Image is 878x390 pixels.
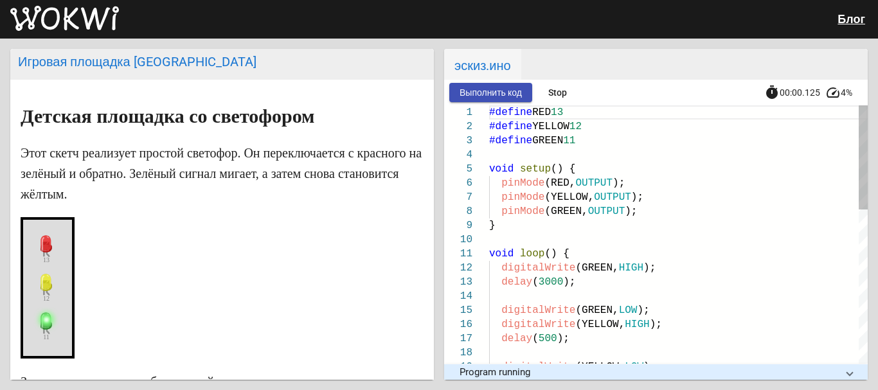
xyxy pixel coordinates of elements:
[18,54,256,69] font: Игровая площадка [GEOGRAPHIC_DATA]
[501,361,575,373] span: digitalWrite
[489,105,490,106] textarea: Editor content;Press Alt+F1 for Accessibility Options.
[613,177,625,189] span: );
[532,135,563,146] span: GREEN
[532,276,539,288] span: (
[625,319,649,330] span: HIGH
[444,317,472,332] div: 16
[460,87,522,98] font: Выполнить код
[532,333,539,344] span: (
[444,218,472,233] div: 9
[563,276,575,288] span: );
[444,204,472,218] div: 8
[444,162,472,176] div: 5
[575,262,618,274] span: (GREEN,
[489,220,496,231] span: }
[619,305,638,316] span: LOW
[444,346,472,360] div: 18
[501,276,532,288] span: delay
[444,289,472,303] div: 14
[780,87,820,98] span: 00:00.125
[539,276,563,288] span: 3000
[551,163,575,175] span: () {
[537,83,578,102] button: Stop
[501,262,575,274] span: digitalWrite
[838,12,865,26] a: Блог
[643,361,656,373] span: );
[444,261,472,275] div: 12
[21,105,315,127] font: Детская площадка со светофором
[650,319,662,330] span: );
[643,262,656,274] span: );
[563,135,575,146] span: 11
[444,303,472,317] div: 15
[501,333,532,344] span: delay
[625,206,637,217] span: );
[841,88,868,97] span: 4%
[625,361,643,373] span: LOW
[544,191,594,203] span: (YELLOW,
[449,83,532,102] button: Выполнить код
[548,87,567,98] span: Stop
[489,163,514,175] span: void
[444,176,472,190] div: 6
[631,191,643,203] span: );
[539,333,557,344] span: 500
[444,360,472,374] div: 19
[575,319,625,330] span: (YELLOW,
[825,85,841,100] mat-icon: speed
[10,6,119,31] img: Вокви
[444,134,472,148] div: 3
[544,248,569,260] span: () {
[444,190,472,204] div: 7
[454,58,511,73] font: эскиз.ино
[501,177,544,189] span: pinMode
[588,206,625,217] span: OUTPUT
[444,247,472,261] div: 11
[501,206,544,217] span: pinMode
[501,191,544,203] span: pinMode
[489,135,532,146] span: #define
[619,262,643,274] span: HIGH
[444,233,472,247] div: 10
[575,177,613,189] span: OUTPUT
[557,333,569,344] span: );
[637,305,649,316] span: );
[764,85,780,100] mat-icon: timer
[532,121,569,132] span: YELLOW
[575,305,618,316] span: (GREEN,
[444,105,472,120] div: 1
[532,107,551,118] span: RED
[444,148,472,162] div: 4
[21,146,422,201] font: Этот скетч реализует простой светофор. Он переключается с красного на зелёный и обратно. Зелёный ...
[444,332,472,346] div: 17
[544,206,587,217] span: (GREEN,
[489,107,532,118] span: #define
[444,275,472,289] div: 13
[489,121,532,132] span: #define
[575,361,625,373] span: (YELLOW,
[544,177,575,189] span: (RED,
[569,121,582,132] span: 12
[489,248,514,260] span: void
[444,120,472,134] div: 2
[444,364,868,380] mat-expansion-panel-header: Program running
[551,107,563,118] span: 13
[520,163,551,175] span: setup
[460,366,837,378] mat-panel-title: Program running
[501,319,575,330] span: digitalWrite
[520,248,544,260] span: loop
[594,191,631,203] span: OUTPUT
[501,305,575,316] span: digitalWrite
